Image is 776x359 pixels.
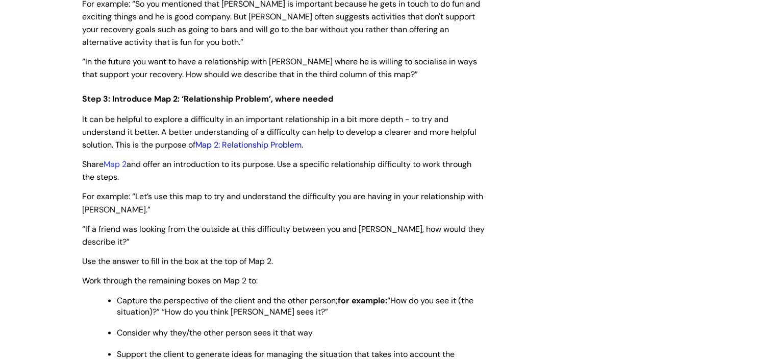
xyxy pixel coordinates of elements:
[302,139,303,150] span: .
[82,275,258,285] span: Work through the remaining boxes on Map 2 to:
[82,114,477,150] span: It can be helpful to explore a difficulty in an important relationship in a bit more depth - to t...
[82,56,477,80] span: “In the future you want to have a relationship with [PERSON_NAME] where he is willing to socialis...
[82,93,333,104] span: Step 3: Introduce Map 2: ‘Relationship Problem’, where needed
[338,295,387,305] strong: for example:
[82,159,471,182] span: and offer an introduction to its purpose. Use a specific relationship difficulty to work through ...
[82,159,104,170] span: Share
[82,223,485,247] span: “If a friend was looking from the outside at this difficulty between you and [PERSON_NAME], how w...
[82,255,273,266] span: Use the answer to fill in the box at the top of Map 2.
[82,191,483,214] span: For example: “Let’s use this map to try and understand the difficulty you are having in your rela...
[195,139,302,150] a: Map 2: Relationship Problem
[117,295,473,317] span: Capture the perspective of the client and the other person; “How do you see it (the situation)?” ...
[104,159,127,170] a: Map 2
[117,327,313,338] span: Consider why they/the other person sees it that way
